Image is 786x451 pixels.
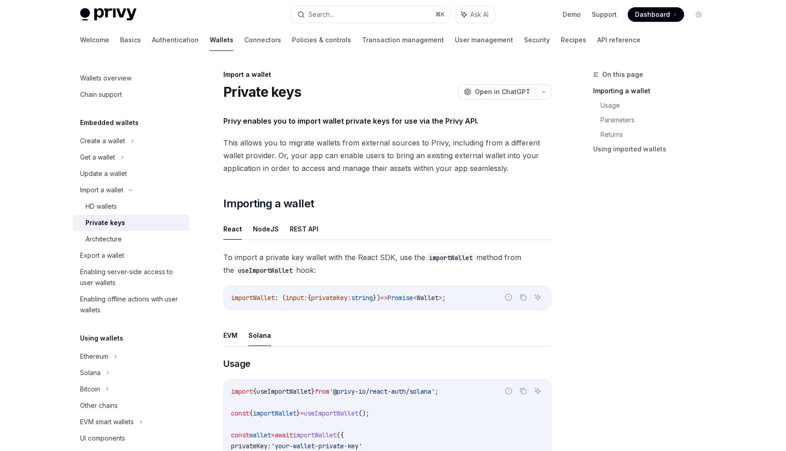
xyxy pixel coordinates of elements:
div: EVM smart wallets [80,416,134,427]
span: const [231,431,249,439]
span: Wallet [417,294,438,302]
span: < [413,294,417,302]
a: Enabling offline actions with user wallets [73,291,189,318]
a: Architecture [73,231,189,247]
span: 'your-wallet-private-key' [271,442,362,450]
button: Toggle dark mode [691,7,706,22]
span: : [348,294,351,302]
span: '@privy-io/react-auth/solana' [329,387,435,396]
h5: Using wallets [80,333,123,344]
button: Open in ChatGPT [458,84,536,100]
div: Wallets overview [80,73,131,84]
a: Importing a wallet [593,84,713,98]
span: const [231,409,249,417]
button: Solana [248,325,271,346]
div: Enabling offline actions with user wallets [80,294,184,316]
span: importWallet [253,409,297,417]
a: Connectors [244,29,281,51]
a: Wallets [210,29,233,51]
span: importWallet [293,431,337,439]
button: Report incorrect code [503,385,514,397]
span: Usage [223,357,251,370]
a: Dashboard [628,7,684,22]
span: ; [435,387,438,396]
a: Enabling server-side access to user wallets [73,264,189,291]
a: Update a wallet [73,165,189,182]
a: Transaction management [362,29,444,51]
span: Open in ChatGPT [475,87,530,96]
span: await [275,431,293,439]
img: light logo [80,8,136,21]
span: { [253,387,257,396]
span: importWallet [231,294,275,302]
a: Basics [120,29,141,51]
div: Export a wallet [80,250,124,261]
span: { [249,409,253,417]
a: Usage [600,98,713,113]
div: Bitcoin [80,384,100,395]
span: Dashboard [635,10,670,19]
a: HD wallets [73,198,189,215]
button: Search...⌘K [291,6,450,23]
span: Ask AI [470,10,489,19]
div: Architecture [86,234,122,245]
div: Import a wallet [80,185,123,195]
div: Import a wallet [223,70,551,79]
span: useImportWallet [304,409,358,417]
a: Authentication [152,29,199,51]
div: Get a wallet [80,152,115,163]
a: Recipes [561,29,586,51]
span: } [297,409,300,417]
span: : [304,294,307,302]
span: = [300,409,304,417]
span: string [351,294,373,302]
span: => [380,294,388,302]
code: useImportWallet [234,266,296,276]
h1: Private keys [223,84,301,100]
a: Export a wallet [73,247,189,264]
button: NodeJS [253,218,279,240]
a: Using imported wallets [593,142,713,156]
button: React [223,218,242,240]
a: Welcome [80,29,109,51]
div: Other chains [80,400,118,411]
span: = [271,431,275,439]
a: Parameters [600,113,713,127]
span: import [231,387,253,396]
span: from [315,387,329,396]
button: Copy the contents from the code block [517,291,529,303]
span: To import a private key wallet with the React SDK, use the method from the hook: [223,251,551,276]
span: input [286,294,304,302]
div: Chain support [80,89,122,100]
div: Private keys [86,217,125,228]
a: Other chains [73,397,189,414]
a: Support [592,10,617,19]
span: This allows you to migrate wallets from external sources to Privy, including from a different wal... [223,136,551,175]
h5: Embedded wallets [80,117,139,128]
a: Chain support [73,86,189,103]
span: On this page [602,69,643,80]
div: Ethereum [80,351,108,362]
span: ; [442,294,446,302]
span: > [438,294,442,302]
a: Wallets overview [73,70,189,86]
span: useImportWallet [257,387,311,396]
span: ({ [337,431,344,439]
span: } [311,387,315,396]
a: Policies & controls [292,29,351,51]
div: Search... [308,9,334,20]
a: Security [524,29,550,51]
button: EVM [223,325,237,346]
code: importWallet [425,253,476,263]
strong: Privy enables you to import wallet private keys for use via the Privy API. [223,116,479,125]
span: privateKey: [231,442,271,450]
span: Promise [388,294,413,302]
a: UI components [73,430,189,446]
div: Update a wallet [80,168,127,179]
div: UI components [80,433,125,444]
span: wallet [249,431,271,439]
span: (); [358,409,369,417]
span: { [307,294,311,302]
div: Solana [80,367,101,378]
div: Create a wallet [80,135,125,146]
